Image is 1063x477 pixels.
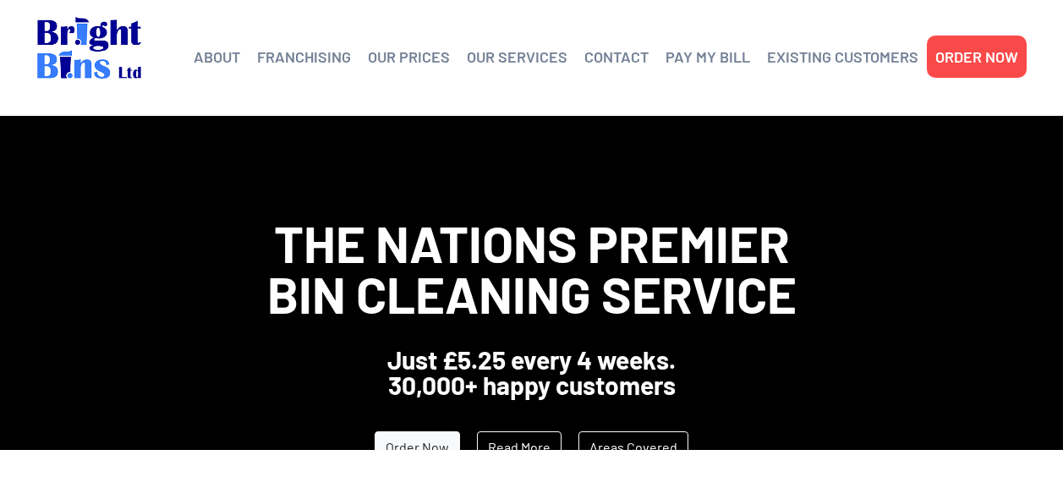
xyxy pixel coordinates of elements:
[194,44,240,69] a: ABOUT
[368,44,450,69] a: OUR PRICES
[666,44,750,69] a: PAY MY BILL
[375,431,460,463] a: Order Now
[767,44,918,69] a: EXISTING CUSTOMERS
[467,44,567,69] a: OUR SERVICES
[477,431,562,463] a: Read More
[267,212,797,324] span: The Nations Premier Bin Cleaning Service
[578,431,688,463] a: Areas Covered
[584,44,649,69] a: CONTACT
[935,44,1018,69] a: ORDER NOW
[257,44,351,69] a: FRANCHISING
